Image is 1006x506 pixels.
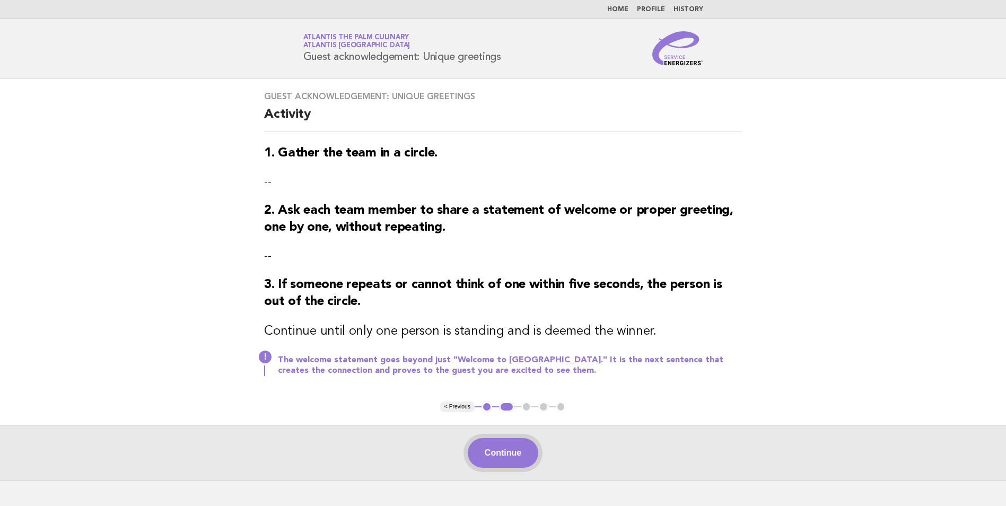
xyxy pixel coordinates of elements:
h2: Activity [264,106,742,132]
img: Service Energizers [652,31,703,65]
p: -- [264,175,742,189]
p: The welcome statement goes beyond just "Welcome to [GEOGRAPHIC_DATA]." It is the next sentence th... [278,355,742,376]
a: Home [607,6,628,13]
h3: Guest acknowledgement: Unique greetings [264,91,742,102]
a: Atlantis The Palm CulinaryAtlantis [GEOGRAPHIC_DATA] [303,34,410,49]
strong: 1. Gather the team in a circle. [264,147,438,160]
button: Continue [468,438,538,468]
h1: Guest acknowledgement: Unique greetings [303,34,501,62]
button: < Previous [440,402,475,412]
strong: 3. If someone repeats or cannot think of one within five seconds, the person is out of the circle. [264,278,722,308]
p: -- [264,249,742,264]
strong: 2. Ask each team member to share a statement of welcome or proper greeting, one by one, without r... [264,204,733,234]
span: Atlantis [GEOGRAPHIC_DATA] [303,42,410,49]
button: 2 [499,402,514,412]
a: History [673,6,703,13]
button: 1 [482,402,492,412]
h3: Continue until only one person is standing and is deemed the winner. [264,323,742,340]
a: Profile [637,6,665,13]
